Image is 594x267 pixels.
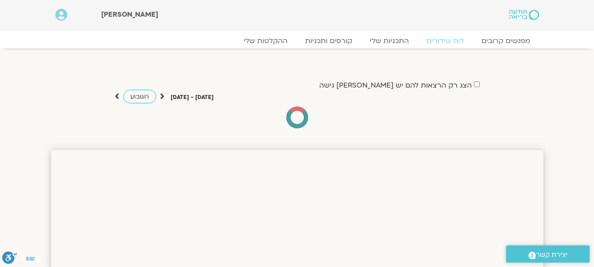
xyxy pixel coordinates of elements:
span: השבוע [130,92,149,101]
a: ההקלטות שלי [235,37,296,45]
a: קורסים ותכניות [296,37,361,45]
a: מפגשים קרובים [473,37,539,45]
a: יצירת קשר [506,245,590,263]
a: התכניות שלי [361,37,418,45]
label: הצג רק הרצאות להם יש [PERSON_NAME] גישה [319,81,472,89]
nav: Menu [55,37,539,45]
span: יצירת קשר [536,249,568,261]
p: [DATE] - [DATE] [171,93,214,102]
a: לוח שידורים [418,37,473,45]
span: [PERSON_NAME] [101,10,158,19]
a: השבוע [123,90,156,103]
